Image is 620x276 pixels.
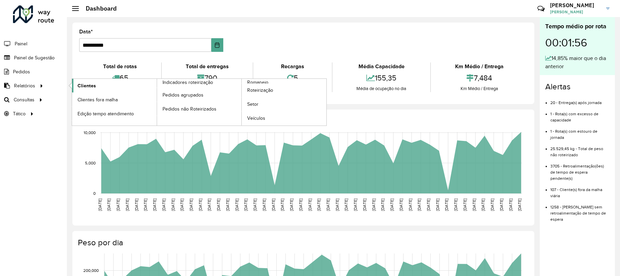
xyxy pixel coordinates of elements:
[77,96,118,103] span: Clientes fora malha
[116,199,120,211] text: [DATE]
[242,98,326,111] a: Setor
[517,199,522,211] text: [DATE]
[72,79,242,126] a: Indicadores roteirização
[335,199,339,211] text: [DATE]
[334,85,429,92] div: Média de ocupação no dia
[481,199,485,211] text: [DATE]
[72,79,157,92] a: Clientes
[435,199,440,211] text: [DATE]
[207,199,211,211] text: [DATE]
[157,88,242,102] a: Pedidos agrupados
[255,62,330,71] div: Recargas
[433,85,526,92] div: Km Médio / Entrega
[472,199,476,211] text: [DATE]
[93,191,96,195] text: 0
[534,1,548,16] a: Contato Rápido
[134,199,139,211] text: [DATE]
[247,115,265,122] span: Veículos
[371,199,376,211] text: [DATE]
[84,130,96,135] text: 10,000
[79,28,93,36] label: Data
[426,199,431,211] text: [DATE]
[399,199,403,211] text: [DATE]
[163,91,203,99] span: Pedidos agrupados
[13,68,30,75] span: Pedidos
[550,9,601,15] span: [PERSON_NAME]
[85,161,96,165] text: 5,000
[15,40,27,47] span: Painel
[161,199,166,211] text: [DATE]
[235,199,239,211] text: [DATE]
[152,199,157,211] text: [DATE]
[433,62,526,71] div: Km Médio / Entrega
[189,199,193,211] text: [DATE]
[180,199,184,211] text: [DATE]
[171,199,175,211] text: [DATE]
[408,199,412,211] text: [DATE]
[289,199,294,211] text: [DATE]
[14,54,55,61] span: Painel de Sugestão
[308,199,312,211] text: [DATE]
[253,199,257,211] text: [DATE]
[198,199,202,211] text: [DATE]
[545,22,609,31] div: Tempo médio por rota
[550,141,609,158] li: 25.529,45 kg - Total de peso não roteirizado
[72,107,157,120] a: Edição tempo atendimento
[280,199,284,211] text: [DATE]
[72,93,157,106] a: Clientes fora malha
[508,199,513,211] text: [DATE]
[433,71,526,85] div: 7,484
[353,199,357,211] text: [DATE]
[163,79,213,86] span: Indicadores roteirização
[255,71,330,85] div: 5
[125,199,129,211] text: [DATE]
[77,82,96,89] span: Clientes
[545,31,609,54] div: 00:01:56
[83,268,99,273] text: 200,000
[463,199,467,211] text: [DATE]
[98,199,102,211] text: [DATE]
[77,110,134,117] span: Edição tempo atendimento
[143,199,147,211] text: [DATE]
[211,38,223,52] button: Choose Date
[550,95,609,106] li: 20 - Entrega(s) após jornada
[81,71,159,85] div: 65
[107,199,111,211] text: [DATE]
[163,105,216,113] span: Pedidos não Roteirizados
[242,84,326,97] a: Roteirização
[380,199,385,211] text: [DATE]
[247,101,258,108] span: Setor
[216,199,221,211] text: [DATE]
[242,112,326,125] a: Veículos
[326,199,330,211] text: [DATE]
[14,82,35,89] span: Relatórios
[247,87,273,94] span: Roteirização
[550,181,609,199] li: 107 - Cliente(s) fora da malha viária
[453,199,458,211] text: [DATE]
[550,199,609,222] li: 1258 - [PERSON_NAME] sem retroalimentação de tempo de espera
[164,71,251,85] div: 790
[550,123,609,141] li: 1 - Rota(s) com estouro de jornada
[271,199,276,211] text: [DATE]
[78,238,527,248] h4: Peso por dia
[262,199,266,211] text: [DATE]
[14,96,34,103] span: Consultas
[225,199,230,211] text: [DATE]
[13,110,26,117] span: Tático
[164,62,251,71] div: Total de entregas
[157,102,242,116] a: Pedidos não Roteirizados
[81,62,159,71] div: Total de rotas
[550,158,609,181] li: 3705 - Retroalimentação(ões) de tempo de espera pendente(s)
[334,62,429,71] div: Média Capacidade
[545,54,609,71] div: 14,85% maior que o dia anterior
[344,199,348,211] text: [DATE]
[243,199,248,211] text: [DATE]
[490,199,494,211] text: [DATE]
[417,199,421,211] text: [DATE]
[334,71,429,85] div: 155,35
[550,2,601,9] h3: [PERSON_NAME]
[79,5,117,12] h2: Dashboard
[316,199,321,211] text: [DATE]
[444,199,449,211] text: [DATE]
[247,79,268,86] span: Romaneio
